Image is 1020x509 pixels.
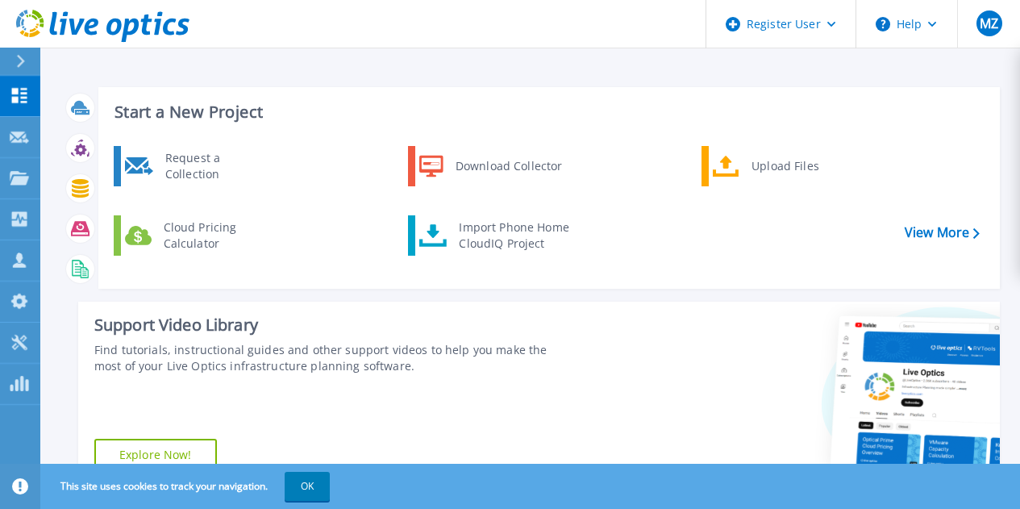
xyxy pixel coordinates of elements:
a: Request a Collection [114,146,279,186]
a: Download Collector [408,146,573,186]
a: Explore Now! [94,439,217,471]
h3: Start a New Project [114,103,979,121]
span: MZ [980,17,998,30]
div: Cloud Pricing Calculator [156,219,275,252]
div: Request a Collection [157,150,275,182]
button: OK [285,472,330,501]
a: Upload Files [702,146,867,186]
div: Find tutorials, instructional guides and other support videos to help you make the most of your L... [94,342,573,374]
a: Cloud Pricing Calculator [114,215,279,256]
div: Download Collector [448,150,569,182]
a: View More [905,225,980,240]
div: Upload Files [743,150,863,182]
div: Support Video Library [94,315,573,336]
span: This site uses cookies to track your navigation. [44,472,330,501]
div: Import Phone Home CloudIQ Project [451,219,577,252]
